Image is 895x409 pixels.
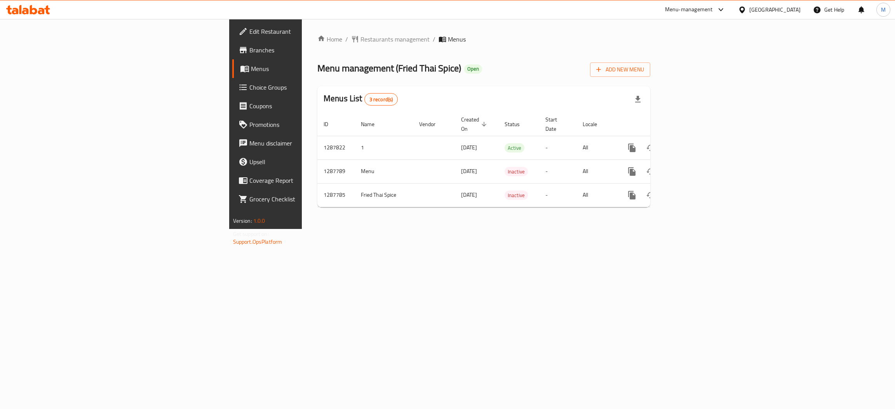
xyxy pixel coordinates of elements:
span: Choice Groups [249,83,373,92]
span: [DATE] [461,166,477,176]
td: Fried Thai Spice [355,183,413,207]
span: 3 record(s) [365,96,398,103]
span: Coverage Report [249,176,373,185]
span: Created On [461,115,489,133]
span: Name [361,120,385,129]
a: Branches [232,41,379,59]
td: - [539,183,576,207]
button: Change Status [641,186,660,204]
span: Add New Menu [596,65,644,75]
span: ID [324,120,338,129]
a: Promotions [232,115,379,134]
div: Menu-management [665,5,713,14]
td: All [576,183,616,207]
span: Status [505,120,530,129]
a: Coupons [232,97,379,115]
button: Change Status [641,162,660,181]
div: [GEOGRAPHIC_DATA] [749,5,801,14]
td: All [576,159,616,183]
td: Menu [355,159,413,183]
td: All [576,136,616,159]
button: more [623,162,641,181]
span: Branches [249,45,373,55]
span: Grocery Checklist [249,194,373,204]
span: Inactive [505,191,528,200]
span: Menu management ( Fried Thai Spice ) [317,59,461,77]
a: Support.OpsPlatform [233,237,282,247]
button: more [623,139,641,157]
span: Coupons [249,101,373,111]
span: Restaurants management [360,35,430,44]
span: 1.0.0 [253,216,265,226]
span: Edit Restaurant [249,27,373,36]
a: Menu disclaimer [232,134,379,153]
button: more [623,186,641,204]
div: Active [505,143,524,153]
span: Vendor [419,120,446,129]
table: enhanced table [317,113,703,207]
span: Menus [251,64,373,73]
div: Total records count [364,93,398,106]
span: Menu disclaimer [249,139,373,148]
div: Export file [629,90,647,109]
nav: breadcrumb [317,35,650,44]
span: Version: [233,216,252,226]
span: Inactive [505,167,528,176]
button: Add New Menu [590,62,650,77]
a: Upsell [232,153,379,171]
div: Open [464,64,482,74]
span: [DATE] [461,190,477,200]
a: Choice Groups [232,78,379,97]
span: Start Date [545,115,567,133]
td: - [539,136,576,159]
span: Locale [583,120,607,129]
span: Open [464,66,482,72]
span: Get support on: [233,229,269,239]
h2: Menus List [324,93,398,106]
a: Coverage Report [232,171,379,190]
span: [DATE] [461,142,477,153]
th: Actions [616,113,703,136]
td: 1 [355,136,413,159]
td: - [539,159,576,183]
span: Promotions [249,120,373,129]
span: Active [505,144,524,153]
li: / [433,35,435,44]
a: Menus [232,59,379,78]
a: Grocery Checklist [232,190,379,208]
span: M [881,5,886,14]
span: Menus [448,35,466,44]
span: Upsell [249,157,373,166]
a: Edit Restaurant [232,22,379,41]
a: Restaurants management [351,35,430,44]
